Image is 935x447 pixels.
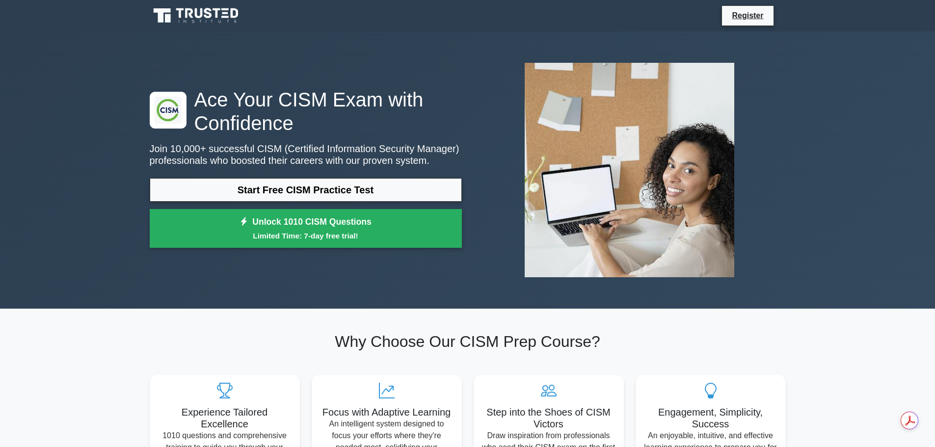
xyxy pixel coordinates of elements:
small: Limited Time: 7-day free trial! [162,230,450,241]
h2: Why Choose Our CISM Prep Course? [150,332,786,351]
a: Start Free CISM Practice Test [150,178,462,202]
a: Unlock 1010 CISM QuestionsLimited Time: 7-day free trial! [150,209,462,248]
a: Register [726,9,769,22]
h5: Step into the Shoes of CISM Victors [481,406,616,430]
h1: Ace Your CISM Exam with Confidence [150,88,462,135]
h5: Experience Tailored Excellence [158,406,292,430]
h5: Focus with Adaptive Learning [320,406,454,418]
p: Join 10,000+ successful CISM (Certified Information Security Manager) professionals who boosted t... [150,143,462,166]
h5: Engagement, Simplicity, Success [643,406,778,430]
